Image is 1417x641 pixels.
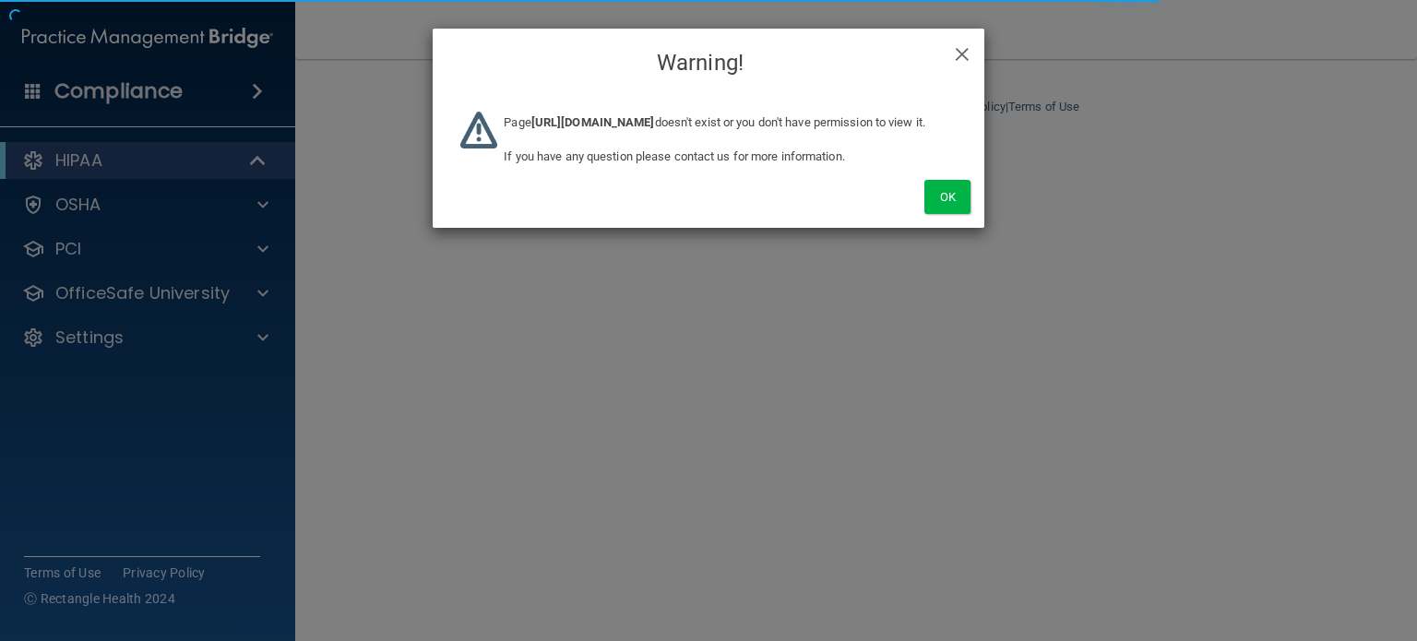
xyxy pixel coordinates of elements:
[531,115,655,129] b: [URL][DOMAIN_NAME]
[504,112,957,134] p: Page doesn't exist or you don't have permission to view it.
[924,180,970,214] button: Ok
[447,42,970,83] h4: Warning!
[954,33,970,70] span: ×
[504,146,957,168] p: If you have any question please contact us for more information.
[460,112,497,148] img: warning-logo.669c17dd.png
